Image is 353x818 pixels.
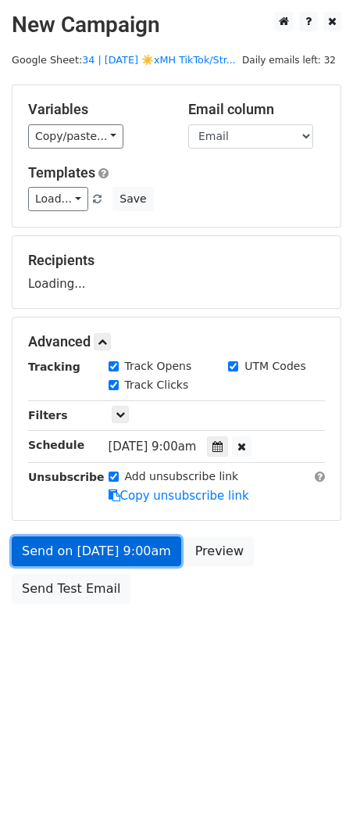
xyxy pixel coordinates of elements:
[109,439,197,454] span: [DATE] 9:00am
[12,12,341,38] h2: New Campaign
[28,252,325,292] div: Loading...
[237,52,341,69] span: Daily emails left: 32
[28,409,68,422] strong: Filters
[125,468,239,485] label: Add unsubscribe link
[112,187,153,211] button: Save
[12,54,236,66] small: Google Sheet:
[188,101,325,118] h5: Email column
[28,101,165,118] h5: Variables
[237,54,341,66] a: Daily emails left: 32
[12,574,130,604] a: Send Test Email
[28,164,95,181] a: Templates
[28,124,123,149] a: Copy/paste...
[28,187,88,211] a: Load...
[109,489,249,503] a: Copy unsubscribe link
[82,54,236,66] a: 34 | [DATE] ☀️xMH TikTok/Str...
[28,333,325,350] h5: Advanced
[12,536,181,566] a: Send on [DATE] 9:00am
[28,252,325,269] h5: Recipients
[28,361,80,373] strong: Tracking
[28,471,105,483] strong: Unsubscribe
[28,439,84,451] strong: Schedule
[244,358,305,375] label: UTM Codes
[125,358,192,375] label: Track Opens
[275,743,353,818] iframe: Chat Widget
[125,377,189,393] label: Track Clicks
[185,536,254,566] a: Preview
